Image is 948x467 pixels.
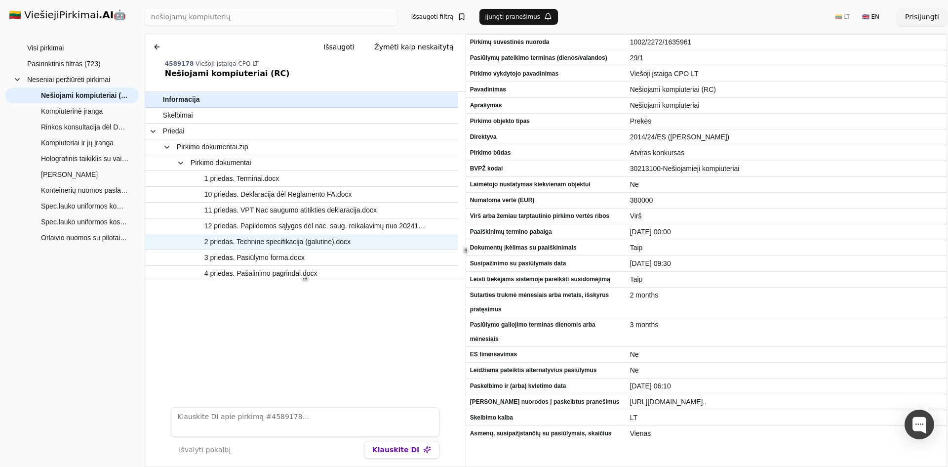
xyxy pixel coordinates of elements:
span: 3 months [630,318,943,332]
span: Pirkimų suvestinės nuoroda [470,35,622,49]
span: [PERSON_NAME] nuorodos į paskelbtus pranešimus [470,395,622,409]
div: Nešiojami kompiuteriai (RC) [165,68,462,80]
span: Aprašymas [470,98,622,113]
span: Sutarties trukmė mėnesiais arba metais, išskyrus pratęsimus [470,288,622,317]
span: 4 priedas. Pašalinimo pagrindai.docx [204,266,317,281]
span: ES finansavimas [470,347,622,362]
span: Paskelbimo ir (arba) kvietimo data [470,379,622,393]
span: [URL][DOMAIN_NAME].. [630,395,943,409]
span: Neseniai peržiūrėti pirkimai [27,72,110,87]
span: Visi pirkimai [27,41,64,55]
span: Spec.lauko uniformos kostiumo švarkas ir kelnės [41,214,129,229]
span: 2 months [630,288,943,302]
span: Paaiškinimų termino pabaiga [470,225,622,239]
span: Priedai [163,124,185,138]
span: Rinkos konsultacija dėl Duomenų saugyklų įrangos viešojo pirkimo [41,120,129,134]
span: Leidžiama pateiktis alternatyvius pasiūlymus [470,363,622,378]
span: 29/1 [630,51,943,65]
span: Numatoma vertė (EUR) [470,193,622,208]
span: Atviras konkursas [630,146,943,160]
span: Taip [630,272,943,287]
strong: .AI [99,9,114,21]
span: Kompiuterinė įranga [41,104,103,119]
span: 11 priedas. VPT Nac saugumo atitikties deklaracija.docx [204,203,377,217]
span: Asmenų, susipažįstančių su pasiūlymais, skaičius [470,426,622,441]
span: Kompiuteriai ir jų įranga [41,135,114,150]
span: Spec.lauko uniformos komplektas nuo lietaus [41,199,129,213]
span: Pirkimo dokumentai [191,156,251,170]
span: Virš [630,209,943,223]
span: Viešoji įstaiga CPO LT [630,67,943,81]
span: 10 priedas. Deklaracija dėl Reglamento FA.docx [204,187,352,202]
button: Prisijungti [897,8,947,26]
button: Žymėti kaip neskaitytą [366,38,462,56]
span: BVPŽ kodai [470,162,622,176]
span: Pasirinktinis filtras (723) [27,56,101,71]
span: Ne [630,347,943,362]
span: Pirkimo būdas [470,146,622,160]
span: 3 priedas. Pasiūlymo forma.docx [204,251,305,265]
span: Skelbimai [163,108,193,123]
span: Pavadinimas [470,83,622,97]
span: 1 priedas. Terminai.docx [204,171,279,186]
span: 380000 [630,193,943,208]
span: Pasiūlymų pateikimo terminas (dienos/valandos) [470,51,622,65]
span: Taip [630,241,943,255]
span: Orlaivio nuomos su pilotais paslauga [41,230,129,245]
span: Skelbimo kalba [470,411,622,425]
span: [DATE] 06:10 [630,379,943,393]
span: Ne [630,363,943,378]
span: 2 priedas. Technine specifikacija (galutine).docx [204,235,351,249]
span: Pirkimo dokumentai.zip [177,140,248,154]
input: Greita paieška... [145,8,397,26]
div: - [165,60,462,68]
span: Pasiūlymo galiojimo terminas dienomis arba mėnesiais [470,318,622,346]
button: Klauskite DI [364,441,439,459]
span: [DATE] 00:00 [630,225,943,239]
span: Pirkimo objekto tipas [470,114,622,128]
span: LT [630,411,943,425]
span: [DATE] 09:30 [630,256,943,271]
span: Informacija [163,92,200,107]
span: 2014/24/ES ([PERSON_NAME]) [630,130,943,144]
span: Vienas [630,426,943,441]
span: Ne [630,177,943,192]
span: Holografinis taikiklis su vaizdo priartinimo prietaisu [41,151,129,166]
span: Nešiojami kompiuteriai (RC) [41,88,129,103]
span: 30213100-Nešiojamieji kompiuteriai [630,162,943,176]
span: 1002/2272/1635961 [630,35,943,49]
span: Virš arba žemiau tarptautinio pirkimo vertės ribos [470,209,622,223]
span: Nešiojami kompiuteriai (RC) [630,83,943,97]
span: Prekės [630,114,943,128]
span: Nešiojami kompiuteriai [630,98,943,113]
span: Konteinerių nuomos paslauga [41,183,129,198]
button: 🇬🇧 EN [856,9,885,25]
span: Dokumentų įkėlimas su paaiškinimais [470,241,622,255]
span: 4589178 [165,60,194,67]
span: Leisti tiekėjams sistemoje pareikšti susidomėjimą [470,272,622,287]
span: 12 priedas. Papildomos sąlygos dėl nac. saug. reikalavimų nuo 20241201.docx [204,219,429,233]
span: Viešoji įstaiga CPO LT [196,60,259,67]
button: Išsaugoti filtrą [405,9,472,25]
span: Laimėtojo nustatymas kiekvienam objektui [470,177,622,192]
span: Susipažinimo su pasiūlymais data [470,256,622,271]
span: [PERSON_NAME] [41,167,98,182]
button: Išsaugoti [316,38,362,56]
button: Įjungti pranešimus [479,9,558,25]
span: Direktyva [470,130,622,144]
span: Pirkimo vykdytojo pavadinimas [470,67,622,81]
